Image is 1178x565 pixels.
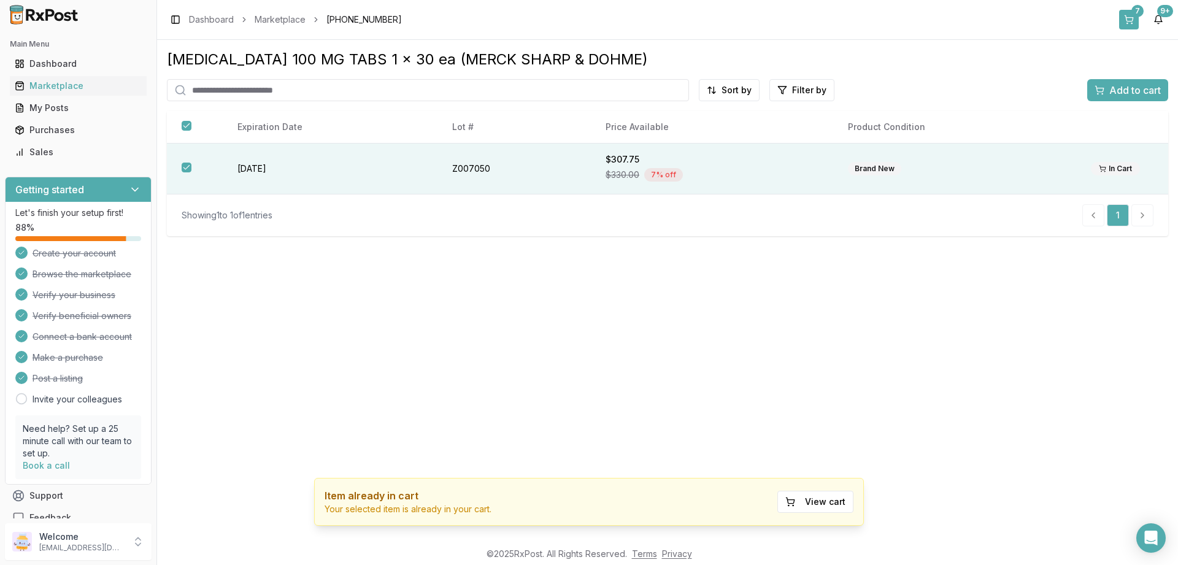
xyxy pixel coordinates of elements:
p: Let's finish your setup first! [15,207,141,219]
button: My Posts [5,98,152,118]
a: Dashboard [189,13,234,26]
span: Create your account [33,247,116,259]
a: Purchases [10,119,147,141]
td: Z007050 [437,144,591,194]
a: Marketplace [255,13,306,26]
p: Welcome [39,531,125,543]
span: [PHONE_NUMBER] [326,13,402,26]
div: [MEDICAL_DATA] 100 MG TABS 1 x 30 ea (MERCK SHARP & DOHME) [167,50,1168,69]
div: In Cart [1091,162,1140,175]
div: Brand New [848,162,901,175]
button: Add to cart [1087,79,1168,101]
span: Post a listing [33,372,83,385]
button: Filter by [769,79,834,101]
th: Lot # [437,111,591,144]
a: Sales [10,141,147,163]
button: 7 [1119,10,1139,29]
span: $330.00 [606,169,639,181]
div: $307.75 [606,153,819,166]
div: Open Intercom Messenger [1136,523,1166,553]
div: Sales [15,146,142,158]
span: Connect a bank account [33,331,132,343]
div: Dashboard [15,58,142,70]
img: RxPost Logo [5,5,83,25]
span: Make a purchase [33,352,103,364]
a: Terms [632,548,657,559]
div: Showing 1 to 1 of 1 entries [182,209,272,221]
h2: Main Menu [10,39,147,49]
p: Need help? Set up a 25 minute call with our team to set up. [23,423,134,459]
a: Privacy [662,548,692,559]
div: 9+ [1157,5,1173,17]
button: 9+ [1149,10,1168,29]
button: Feedback [5,507,152,529]
th: Price Available [591,111,834,144]
button: Purchases [5,120,152,140]
td: [DATE] [223,144,437,194]
a: Marketplace [10,75,147,97]
span: 88 % [15,221,34,234]
h3: Getting started [15,182,84,197]
span: Add to cart [1109,83,1161,98]
div: Marketplace [15,80,142,92]
a: Invite your colleagues [33,393,122,405]
button: Dashboard [5,54,152,74]
span: Sort by [722,84,752,96]
div: 7 % off [644,168,683,182]
span: Verify beneficial owners [33,310,131,322]
button: Support [5,485,152,507]
th: Product Condition [833,111,1076,144]
th: Expiration Date [223,111,437,144]
nav: pagination [1082,204,1153,226]
span: Verify your business [33,289,115,301]
span: Filter by [792,84,826,96]
p: [EMAIL_ADDRESS][DOMAIN_NAME] [39,543,125,553]
img: User avatar [12,532,32,552]
p: Your selected item is already in your cart. [325,503,491,515]
a: My Posts [10,97,147,119]
span: Browse the marketplace [33,268,131,280]
button: Sort by [699,79,760,101]
span: Feedback [29,512,71,524]
a: Book a call [23,460,70,471]
h4: Item already in cart [325,488,491,503]
button: Marketplace [5,76,152,96]
div: 7 [1131,5,1144,17]
div: My Posts [15,102,142,114]
button: View cart [777,491,853,513]
nav: breadcrumb [189,13,402,26]
div: Purchases [15,124,142,136]
a: Dashboard [10,53,147,75]
a: 1 [1107,204,1129,226]
button: Sales [5,142,152,162]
